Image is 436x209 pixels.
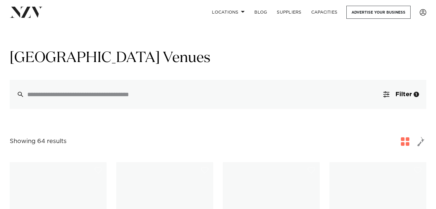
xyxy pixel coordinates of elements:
[346,6,411,19] a: Advertise your business
[272,6,306,19] a: SUPPLIERS
[414,92,419,97] div: 1
[376,80,426,109] button: Filter1
[207,6,249,19] a: Locations
[10,7,43,18] img: nzv-logo.png
[249,6,272,19] a: BLOG
[306,6,342,19] a: Capacities
[10,137,67,146] div: Showing 64 results
[10,49,426,68] h1: [GEOGRAPHIC_DATA] Venues
[395,91,412,97] span: Filter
